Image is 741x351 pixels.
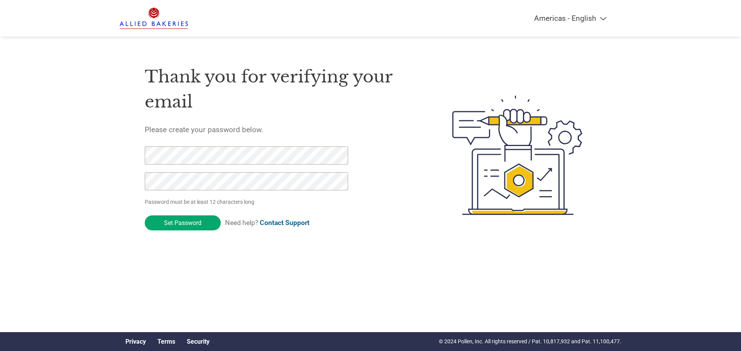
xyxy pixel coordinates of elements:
[145,198,351,206] p: Password must be at least 12 characters long
[145,125,416,134] h5: Please create your password below.
[260,219,310,227] a: Contact Support
[439,338,621,346] p: © 2024 Pollen, Inc. All rights reserved / Pat. 10,817,932 and Pat. 11,100,477.
[438,53,597,257] img: create-password
[145,64,416,114] h1: Thank you for verifying your email
[145,215,221,230] input: Set Password
[125,338,146,345] a: Privacy
[187,338,210,345] a: Security
[120,8,188,29] img: Allied Bakeries
[225,219,310,227] span: Need help?
[157,338,175,345] a: Terms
